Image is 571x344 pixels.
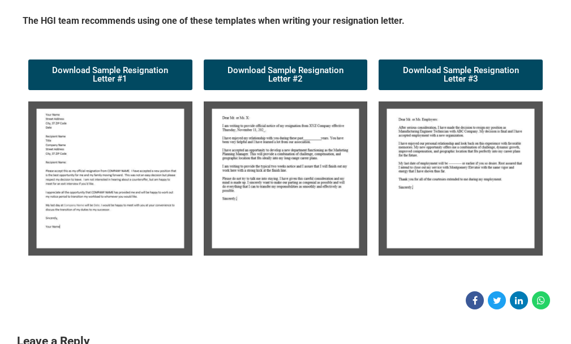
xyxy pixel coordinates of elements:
a: Share on Twitter [488,291,506,309]
h5: The HGI team recommends using one of these templates when writing your resignation letter. [23,15,548,31]
a: Download Sample Resignation Letter #2 [204,60,368,90]
span: Download Sample Resignation Letter #1 [42,66,179,83]
span: Download Sample Resignation Letter #2 [217,66,354,83]
a: Share on Facebook [466,291,484,309]
span: Download Sample Resignation Letter #3 [392,66,529,83]
a: Download Sample Resignation Letter #3 [379,60,543,90]
a: Share on Linkedin [510,291,528,309]
a: Download Sample Resignation Letter #1 [28,60,192,90]
a: Share on WhatsApp [532,291,550,309]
